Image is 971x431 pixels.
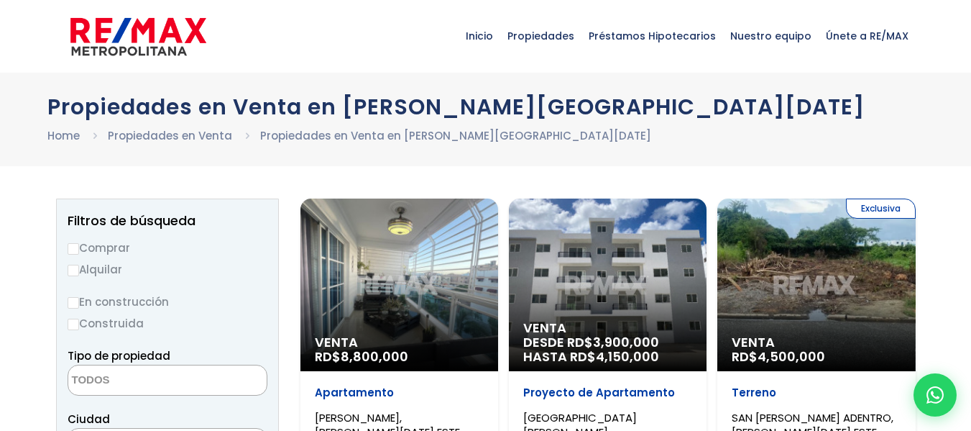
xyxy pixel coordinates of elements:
[846,199,916,219] span: Exclusiva
[523,350,692,364] span: HASTA RD$
[68,260,267,278] label: Alquilar
[315,386,484,400] p: Apartamento
[68,366,208,396] textarea: Search
[732,335,901,350] span: Venta
[68,293,267,311] label: En construcción
[593,333,659,351] span: 3,900,000
[47,128,80,143] a: Home
[500,14,581,58] span: Propiedades
[68,214,267,228] h2: Filtros de búsqueda
[260,127,651,145] li: Propiedades en Venta en [PERSON_NAME][GEOGRAPHIC_DATA][DATE]
[68,265,79,276] input: Alquilar
[68,314,267,332] label: Construida
[581,14,723,58] span: Préstamos Hipotecarios
[68,239,267,257] label: Comprar
[723,14,819,58] span: Nuestro equipo
[732,386,901,400] p: Terreno
[523,321,692,335] span: Venta
[459,14,500,58] span: Inicio
[68,348,170,363] span: Tipo de propiedad
[523,386,692,400] p: Proyecto de Apartamento
[68,319,79,330] input: Construida
[70,15,206,58] img: remax-metropolitana-logo
[819,14,916,58] span: Únete a RE/MAX
[68,243,79,255] input: Comprar
[108,128,232,143] a: Propiedades en Venta
[732,348,825,366] span: RD$
[523,335,692,364] span: DESDE RD$
[68,412,110,427] span: Ciudad
[315,348,408,366] span: RD$
[315,335,484,350] span: Venta
[47,94,924,119] h1: Propiedades en Venta en [PERSON_NAME][GEOGRAPHIC_DATA][DATE]
[596,348,659,366] span: 4,150,000
[341,348,408,366] span: 8,800,000
[758,348,825,366] span: 4,500,000
[68,297,79,309] input: En construcción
